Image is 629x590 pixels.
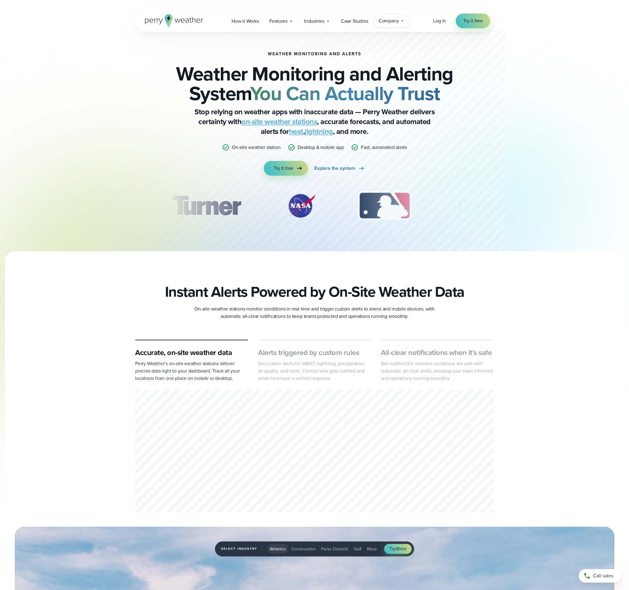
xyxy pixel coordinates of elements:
span: More [367,546,377,552]
span: Features [269,18,287,25]
p: Get notified the moment conditions are safe with automatic all-clear alerts, keeping your team in... [381,360,494,382]
button: Athletics [267,544,288,554]
a: Call sales [579,569,622,583]
h1: Weather Monitoring and Alerts [268,52,361,57]
div: 3 of 12 [352,190,417,221]
div: slideshow [135,389,494,514]
img: NASA.svg [279,190,322,221]
span: Explore the system [314,165,355,172]
span: Log in [433,17,446,24]
span: Athletics [270,546,286,552]
button: More [365,544,379,554]
a: Try it free [264,161,308,176]
a: Case Studies [336,15,373,27]
p: Set custom alerts for WBGT, lightning, precipitation, air quality, and more. Control who gets not... [258,360,371,382]
span: Case Studies [341,18,368,25]
span: Company [379,17,399,25]
span: Industries [304,18,324,25]
button: Parks Districts [319,544,351,554]
a: Tryitfree [384,544,411,554]
p: On-site weather station [232,144,280,151]
h2: Weather Monitoring and Alerting System [166,64,463,103]
span: Parks Districts [321,546,348,552]
p: Desktop & mobile app [298,144,344,151]
h3: Alerts triggered by custom rules [258,348,371,358]
span: Select Industry [221,545,262,553]
p: Fast, automated alerts [361,144,407,151]
h3: Accurate, on-site weather data [135,348,248,358]
span: Construction [291,546,316,552]
div: 1 of 12 [163,190,250,221]
span: Golf [354,546,361,552]
div: 1 of 3 [135,389,494,514]
span: Call sales [593,572,613,580]
img: Turner-Construction_1.svg [163,190,250,221]
span: Try it free [274,165,293,172]
a: lightning [305,126,333,137]
h3: All-clear notifications when it’s safe [381,348,494,358]
img: MLB.svg [352,190,417,221]
p: Perry Weather’s on-site weather stations deliver precise data right to your dashboard. Track all ... [135,360,248,382]
p: Stop relying on weather apps with inaccurate data — Perry Weather delivers certainty with , accur... [192,107,437,136]
span: it [396,545,398,552]
a: heat [289,126,303,137]
span: Try free [389,545,406,553]
p: On-site weather stations monitor conditions in real time and trigger custom alerts to sirens and ... [192,305,437,320]
a: Explore the system [314,161,365,176]
button: Golf [351,544,364,554]
strong: You Can Actually Trust [250,79,440,108]
span: Try it free [463,17,483,25]
div: slideshow [166,190,463,224]
div: 4 of 12 [447,190,496,221]
a: on-site weather stations [241,116,317,127]
a: Log in [433,17,446,25]
div: 2 of 12 [279,190,322,221]
h2: Instant Alerts Powered by On-Site Weather Data [165,283,464,300]
img: PGA.svg [447,190,496,221]
a: How it Works [226,15,264,27]
button: Construction [289,544,318,554]
a: Try it free [456,14,490,28]
span: How it Works [232,18,259,25]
